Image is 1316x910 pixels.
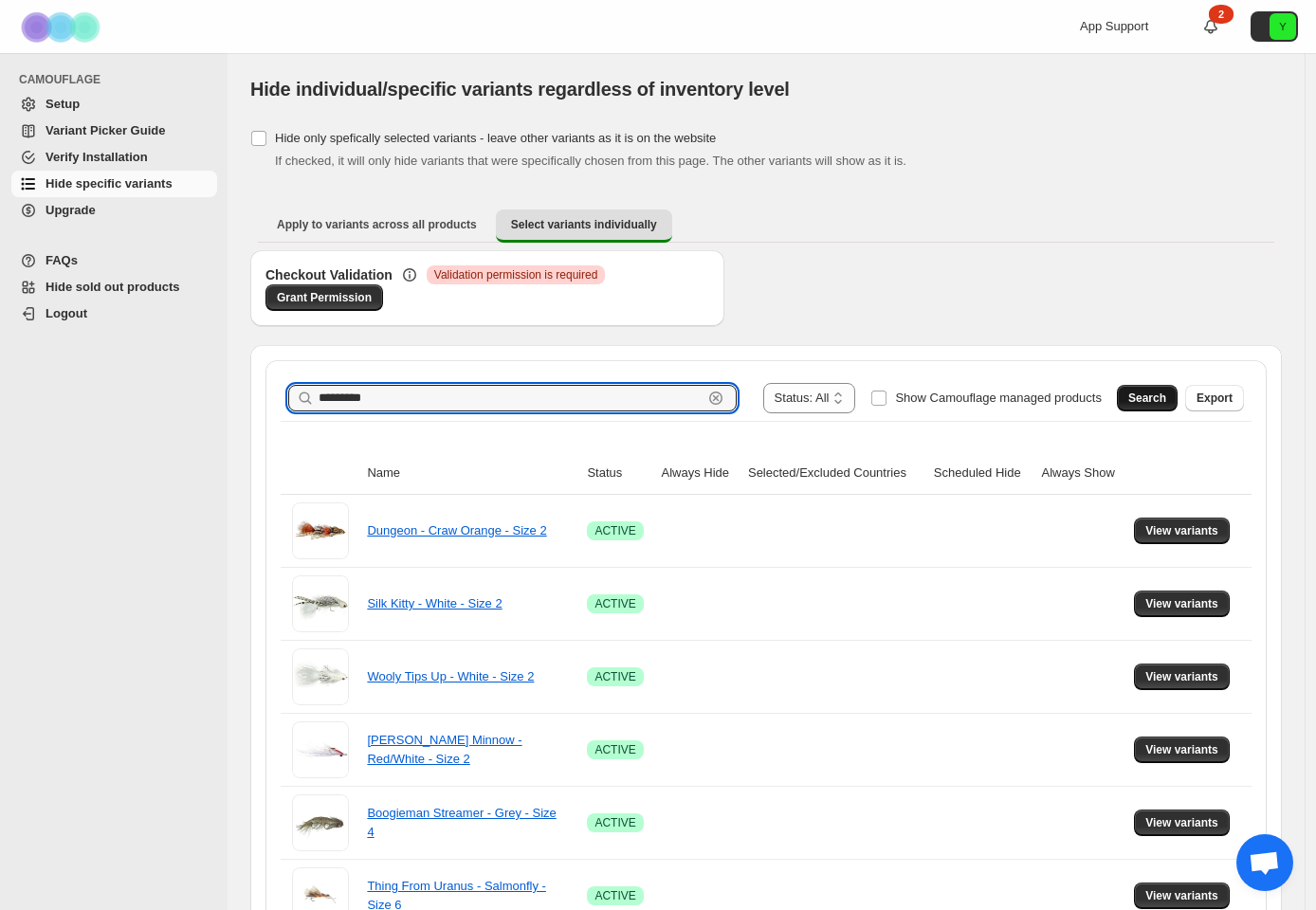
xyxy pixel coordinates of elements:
[1035,452,1128,495] th: Always Show
[46,123,165,137] span: Variant Picker Guide
[1197,391,1233,406] span: Export
[1145,596,1218,611] span: View variants
[46,176,173,191] span: Hide specific variants
[594,742,635,757] span: ACTIVE
[1134,737,1230,763] button: View variants
[262,209,492,240] button: Apply to variants across all products
[594,815,635,830] span: ACTIVE
[11,300,217,327] a: Logout
[594,888,635,903] span: ACTIVE
[46,306,87,320] span: Logout
[275,154,906,168] span: If checked, it will only hide variants that were specifically chosen from this page. The other va...
[11,171,217,197] a: Hide specific variants
[1209,5,1234,24] div: 2
[11,274,217,300] a: Hide sold out products
[361,452,581,495] th: Name
[367,806,556,839] a: Boogieman Streamer - Grey - Size 4
[292,794,349,851] img: Boogieman Streamer - Grey - Size 4
[1279,21,1287,32] text: Y
[594,669,635,684] span: ACTIVE
[594,523,635,538] span: ACTIVE
[11,91,217,118] a: Setup
[656,452,742,495] th: Always Hide
[250,79,790,100] span: Hide individual/specific variants regardless of inventory level
[1134,518,1230,544] button: View variants
[1134,810,1230,836] button: View variants
[46,253,78,267] span: FAQs
[275,131,716,145] span: Hide only spefically selected variants - leave other variants as it is on the website
[1145,669,1218,684] span: View variants
[46,150,148,164] span: Verify Installation
[594,596,635,611] span: ACTIVE
[367,596,502,610] a: Silk Kitty - White - Size 2
[11,118,217,144] a: Variant Picker Guide
[11,144,217,171] a: Verify Installation
[1236,834,1293,891] div: Open chat
[1145,888,1218,903] span: View variants
[15,1,110,53] img: Camouflage
[1134,883,1230,909] button: View variants
[367,523,546,537] a: Dungeon - Craw Orange - Size 2
[1134,664,1230,690] button: View variants
[434,267,598,282] span: Validation permission is required
[742,452,928,495] th: Selected/Excluded Countries
[292,648,349,705] img: Wooly Tips Up - White - Size 2
[46,97,80,111] span: Setup
[19,72,218,87] span: CAMOUFLAGE
[292,502,349,559] img: Dungeon - Craw Orange - Size 2
[928,452,1036,495] th: Scheduled Hide
[706,389,725,408] button: Clear
[277,217,477,232] span: Apply to variants across all products
[1145,523,1218,538] span: View variants
[367,669,534,683] a: Wooly Tips Up - White - Size 2
[292,575,349,632] img: Silk Kitty - White - Size 2
[511,217,657,232] span: Select variants individually
[1080,19,1148,33] span: App Support
[1145,742,1218,757] span: View variants
[1201,17,1220,36] a: 2
[11,197,217,224] a: Upgrade
[367,733,521,766] a: [PERSON_NAME] Minnow - Red/White - Size 2
[1185,385,1244,411] button: Export
[581,452,655,495] th: Status
[1270,13,1296,40] span: Avatar with initials Y
[1128,391,1166,406] span: Search
[496,209,672,243] button: Select variants individually
[895,391,1102,405] span: Show Camouflage managed products
[46,203,96,217] span: Upgrade
[265,265,393,284] h3: Checkout Validation
[292,721,349,778] img: Clouser Minnow - Red/White - Size 2
[1145,815,1218,830] span: View variants
[1251,11,1298,42] button: Avatar with initials Y
[277,290,372,305] span: Grant Permission
[11,247,217,274] a: FAQs
[265,284,383,311] a: Grant Permission
[1117,385,1178,411] button: Search
[46,280,180,294] span: Hide sold out products
[1134,591,1230,617] button: View variants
